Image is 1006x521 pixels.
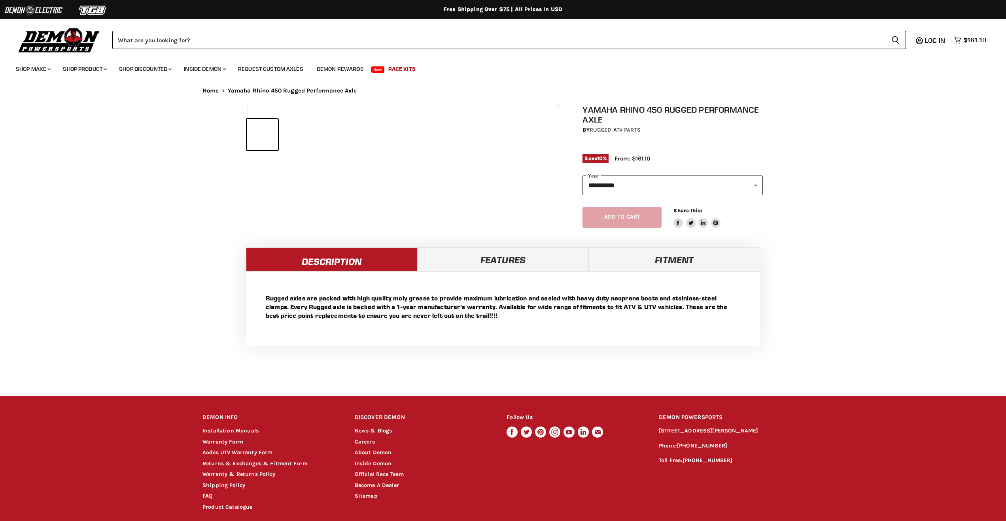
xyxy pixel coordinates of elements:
[355,408,492,427] h2: DISCOVER DEMON
[355,460,392,467] a: Inside Demon
[280,119,312,150] button: Yamaha Rhino 450 Rugged Performance Axle thumbnail
[57,61,112,77] a: Shop Product
[921,37,950,44] a: Log in
[950,34,990,46] a: $161.10
[202,482,245,489] a: Shipping Policy
[382,61,422,77] a: Race Kits
[355,482,399,489] a: Become A Dealer
[582,126,763,134] div: by
[355,493,378,499] a: Sitemap
[355,438,375,445] a: Careers
[246,247,417,271] a: Description
[10,58,984,77] ul: Main menu
[659,427,804,436] p: [STREET_ADDRESS][PERSON_NAME]
[582,105,763,125] h1: Yamaha Rhino 450 Rugged Performance Axle
[673,208,702,213] span: Share this:
[597,155,603,161] span: 10
[659,408,804,427] h2: DEMON POWERSPORTS
[355,449,392,456] a: About Demon
[507,408,644,427] h2: Follow Us
[10,61,55,77] a: Shop Make
[526,100,570,106] span: Click to expand
[113,61,176,77] a: Shop Discounted
[683,457,733,464] a: [PHONE_NUMBER]
[202,460,308,467] a: Returns & Exchanges & Fitment Form
[202,87,219,94] a: Home
[228,87,357,94] span: Yamaha Rhino 450 Rugged Performance Axle
[187,87,819,94] nav: Breadcrumbs
[673,207,720,228] aside: Share this:
[659,442,804,451] p: Phone:
[314,119,345,150] button: Yamaha Rhino 450 Rugged Performance Axle thumbnail
[202,471,275,478] a: Warranty & Returns Policy
[885,31,906,49] button: Search
[615,155,650,162] span: From: $161.10
[4,3,63,18] img: Demon Electric Logo 2
[178,61,231,77] a: Inside Demon
[582,154,609,163] span: Save %
[187,6,819,13] div: Free Shipping Over $75 | All Prices In USD
[202,493,213,499] a: FAQ
[16,26,102,54] img: Demon Powersports
[266,294,740,320] p: Rugged axles are packed with high quality moly grease to provide maximum lubrication and sealed w...
[202,408,340,427] h2: DEMON INFO
[202,504,253,510] a: Product Catalogue
[202,427,259,434] a: Installation Manuals
[677,442,727,449] a: [PHONE_NUMBER]
[202,438,243,445] a: Warranty Form
[355,471,404,478] a: Official Race Team
[232,61,309,77] a: Request Custom Axles
[582,176,763,195] select: year
[659,456,804,465] p: Toll Free:
[202,449,272,456] a: Aodes UTV Warranty Form
[355,427,392,434] a: News & Blogs
[348,119,379,150] button: Yamaha Rhino 450 Rugged Performance Axle thumbnail
[963,36,986,44] span: $161.10
[371,66,385,73] span: New!
[247,119,278,150] button: Yamaha Rhino 450 Rugged Performance Axle thumbnail
[311,61,370,77] a: Demon Rewards
[925,36,945,44] span: Log in
[112,31,885,49] input: Search
[589,247,760,271] a: Fitment
[112,31,906,49] form: Product
[590,126,641,133] a: Rugged ATV Parts
[417,247,588,271] a: Features
[63,3,123,18] img: TGB Logo 2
